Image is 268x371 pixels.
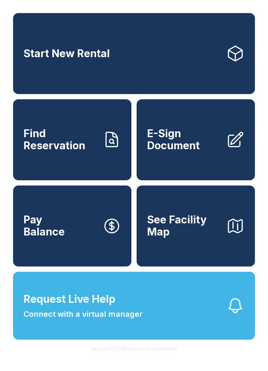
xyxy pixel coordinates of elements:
span: See Facility Map [147,214,221,238]
a: Start New Rental [13,13,255,94]
button: See Facility Map [137,185,255,266]
span: Request Live Help [24,291,115,307]
button: VersionPE2CWShLHxwLdo7nhiB05 [85,340,183,358]
span: Connect with a virtual manager [24,308,142,320]
a: E-Sign Document [137,99,255,180]
span: E-Sign Document [147,128,221,152]
span: Find Reservation [24,128,97,152]
button: Request Live HelpConnect with a virtual manager [13,272,255,340]
a: Find Reservation [13,99,131,180]
span: Start New Rental [24,48,110,60]
a: PayBalance [13,185,131,266]
span: Pay Balance [24,214,65,238]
